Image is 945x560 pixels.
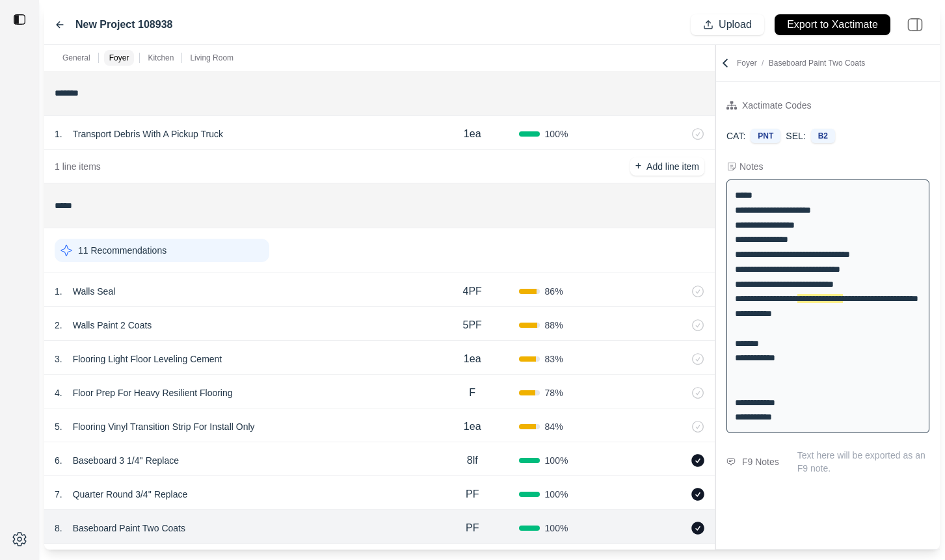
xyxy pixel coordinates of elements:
[545,522,568,535] span: 100 %
[464,351,481,367] p: 1ea
[757,59,769,68] span: /
[62,53,90,63] p: General
[55,454,62,467] p: 6 .
[68,519,191,537] p: Baseboard Paint Two Coats
[742,454,779,470] div: F9 Notes
[466,487,479,502] p: PF
[769,59,866,68] span: Baseboard Paint Two Coats
[55,522,62,535] p: 8 .
[68,282,121,300] p: Walls Seal
[751,129,780,143] div: PNT
[464,419,481,434] p: 1ea
[737,58,865,68] p: Foyer
[75,17,172,33] label: New Project 108938
[691,14,764,35] button: Upload
[68,485,193,503] p: Quarter Round 3/4'' Replace
[190,53,233,63] p: Living Room
[68,125,228,143] p: Transport Debris With A Pickup Truck
[739,160,764,173] div: Notes
[55,488,62,501] p: 7 .
[55,319,62,332] p: 2 .
[786,129,805,142] p: SEL:
[726,458,736,466] img: comment
[55,285,62,298] p: 1 .
[635,159,641,174] p: +
[467,453,478,468] p: 8lf
[545,319,563,332] span: 88 %
[68,316,157,334] p: Walls Paint 2 Coats
[148,53,174,63] p: Kitchen
[68,384,238,402] p: Floor Prep For Heavy Resilient Flooring
[630,157,704,176] button: +Add line item
[55,353,62,366] p: 3 .
[13,13,26,26] img: toggle sidebar
[545,285,563,298] span: 86 %
[545,420,563,433] span: 84 %
[55,420,62,433] p: 5 .
[901,10,929,39] img: right-panel.svg
[55,127,62,140] p: 1 .
[68,350,228,368] p: Flooring Light Floor Leveling Cement
[68,418,260,436] p: Flooring Vinyl Transition Strip For Install Only
[78,244,166,257] p: 11 Recommendations
[719,18,752,33] p: Upload
[742,98,812,113] div: Xactimate Codes
[726,129,745,142] p: CAT:
[545,488,568,501] span: 100 %
[787,18,878,33] p: Export to Xactimate
[469,385,475,401] p: F
[466,520,479,536] p: PF
[55,160,101,173] p: 1 line items
[775,14,890,35] button: Export to Xactimate
[797,449,929,475] p: Text here will be exported as an F9 note.
[811,129,835,143] div: B2
[545,454,568,467] span: 100 %
[68,451,184,470] p: Baseboard 3 1/4'' Replace
[55,386,62,399] p: 4 .
[463,317,482,333] p: 5PF
[646,160,699,173] p: Add line item
[545,386,563,399] span: 78 %
[109,53,129,63] p: Foyer
[464,126,481,142] p: 1ea
[545,127,568,140] span: 100 %
[545,353,563,366] span: 83 %
[463,284,482,299] p: 4PF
